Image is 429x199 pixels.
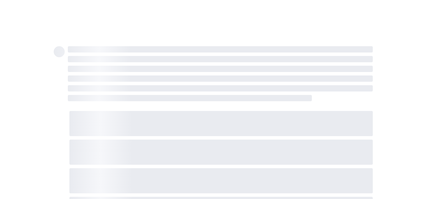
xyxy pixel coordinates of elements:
[68,75,373,82] span: ‌
[54,46,65,57] span: ‌
[69,140,373,165] span: ‌
[69,168,373,193] span: ‌
[68,95,312,101] span: ‌
[69,111,373,136] span: ‌
[68,56,373,62] span: ‌
[68,85,373,91] span: ‌
[68,46,373,53] span: ‌
[68,66,373,72] span: ‌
